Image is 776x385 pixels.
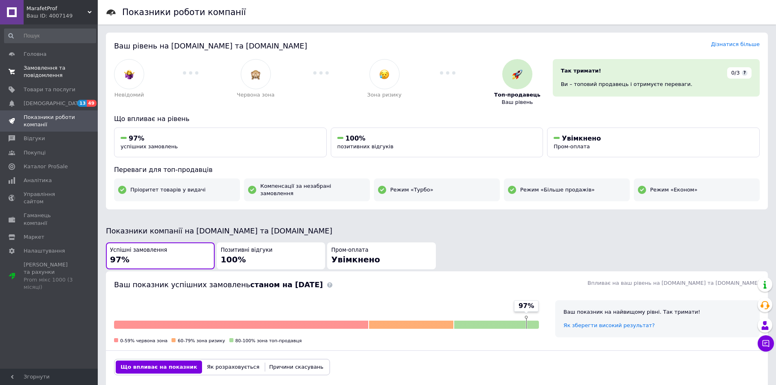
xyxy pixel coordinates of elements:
span: Успішні замовлення [110,246,167,254]
img: :disappointed_relieved: [379,69,389,79]
span: Червона зона [237,91,275,99]
span: Маркет [24,233,44,241]
span: успішних замовлень [121,143,178,150]
span: Ваш рівень [502,99,533,106]
span: Показники роботи компанії [24,114,75,128]
span: Пром-оплата [331,246,368,254]
span: Управління сайтом [24,191,75,205]
button: 100%позитивних відгуків [331,128,543,157]
img: :rocket: [512,69,522,79]
button: Як розраховується [202,361,264,374]
span: Невідомий [114,91,144,99]
button: 97%успішних замовлень [114,128,327,157]
button: Причини скасувань [264,361,328,374]
span: [PERSON_NAME] та рахунки [24,261,75,291]
span: 100% [345,134,365,142]
button: Успішні замовлення97% [106,242,215,270]
div: 0/3 [727,67,752,79]
img: :see_no_evil: [251,69,261,79]
span: Увімкнено [562,134,601,142]
span: Ваш рівень на [DOMAIN_NAME] та [DOMAIN_NAME] [114,42,307,50]
span: Замовлення та повідомлення [24,64,75,79]
span: Налаштування [24,247,65,255]
span: Так тримати! [561,68,601,74]
span: Товари та послуги [24,86,75,93]
span: Покупці [24,149,46,156]
span: Гаманець компанії [24,212,75,227]
span: Головна [24,51,46,58]
span: Ваш показник успішних замовлень [114,280,323,289]
button: УвімкненоПром-оплата [547,128,760,157]
span: Увімкнено [331,255,380,264]
span: Аналітика [24,177,52,184]
button: Чат з покупцем [758,335,774,352]
span: 100% [221,255,246,264]
span: Позитивні відгуки [221,246,273,254]
button: Що впливає на показник [116,361,202,374]
span: Пріоритет товарів у видачі [130,186,206,194]
span: Показники компанії на [DOMAIN_NAME] та [DOMAIN_NAME] [106,227,332,235]
div: Ваш ID: 4007149 [26,12,98,20]
span: позитивних відгуків [337,143,393,150]
button: Позитивні відгуки100% [217,242,325,270]
span: ? [742,70,747,76]
span: 0-59% червона зона [120,338,167,343]
input: Пошук [4,29,96,43]
span: Режим «Турбо» [390,186,433,194]
span: Зона ризику [367,91,402,99]
img: :woman-shrugging: [124,69,134,79]
span: Пром-оплата [554,143,590,150]
span: 80-100% зона топ-продавця [235,338,302,343]
div: Prom мікс 1000 (3 місяці) [24,276,75,291]
span: Компенсації за незабрані замовлення [260,183,366,197]
div: Ваш показник на найвищому рівні. Так тримати! [563,308,752,316]
span: 13 [77,100,87,107]
a: Дізнатися більше [711,41,760,47]
h1: Показники роботи компанії [122,7,246,17]
span: Що впливає на рівень [114,115,189,123]
span: Режим «Економ» [650,186,697,194]
span: MarafetProf [26,5,88,12]
div: Ви – топовий продавець і отримуєте переваги. [561,81,752,88]
span: Топ-продавець [494,91,541,99]
span: 49 [87,100,96,107]
button: Пром-оплатаУвімкнено [327,242,436,270]
span: 97% [519,301,534,310]
span: Каталог ProSale [24,163,68,170]
span: 97% [129,134,144,142]
span: Переваги для топ-продавців [114,166,213,174]
span: Впливає на ваш рівень на [DOMAIN_NAME] та [DOMAIN_NAME] [587,280,760,286]
span: 97% [110,255,130,264]
span: [DEMOGRAPHIC_DATA] [24,100,84,107]
b: станом на [DATE] [250,280,323,289]
a: Як зберегти високий результат? [563,322,655,328]
span: Режим «Більше продажів» [520,186,595,194]
span: Відгуки [24,135,45,142]
span: 60-79% зона ризику [178,338,225,343]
